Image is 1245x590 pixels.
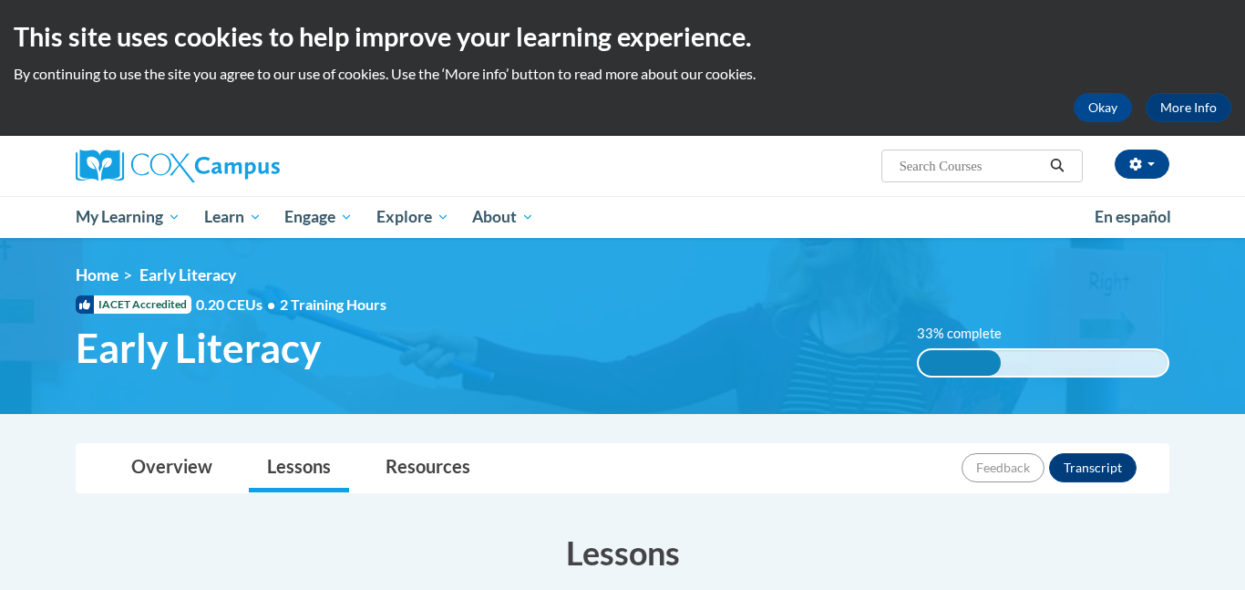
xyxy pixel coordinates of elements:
[249,444,349,492] a: Lessons
[192,196,273,238] a: Learn
[64,196,192,238] a: My Learning
[139,265,236,285] span: Early Literacy
[267,295,275,313] span: •
[472,206,534,228] span: About
[280,295,386,313] span: 2 Training Hours
[917,324,1022,344] label: 33% complete
[1049,453,1137,482] button: Transcript
[76,530,1169,575] h3: Lessons
[898,155,1044,177] input: Search Courses
[1146,93,1231,122] a: More Info
[14,64,1231,84] p: By continuing to use the site you agree to our use of cookies. Use the ‘More info’ button to read...
[273,196,365,238] a: Engage
[76,265,118,285] a: Home
[461,196,547,238] a: About
[367,444,489,492] a: Resources
[76,324,321,372] span: Early Literacy
[196,295,280,315] span: 0.20 CEUs
[76,206,180,228] span: My Learning
[376,206,449,228] span: Explore
[48,196,1197,238] div: Main menu
[919,350,1001,376] div: 33% complete
[1074,93,1132,122] button: Okay
[204,206,262,228] span: Learn
[14,18,1231,55] h2: This site uses cookies to help improve your learning experience.
[76,295,191,314] span: IACET Accredited
[76,150,422,182] a: Cox Campus
[1044,155,1071,177] button: Search
[76,150,280,182] img: Cox Campus
[1095,207,1171,226] span: En español
[113,444,231,492] a: Overview
[284,206,353,228] span: Engage
[1083,198,1183,236] a: En español
[1115,150,1169,179] button: Account Settings
[962,453,1044,482] button: Feedback
[365,196,461,238] a: Explore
